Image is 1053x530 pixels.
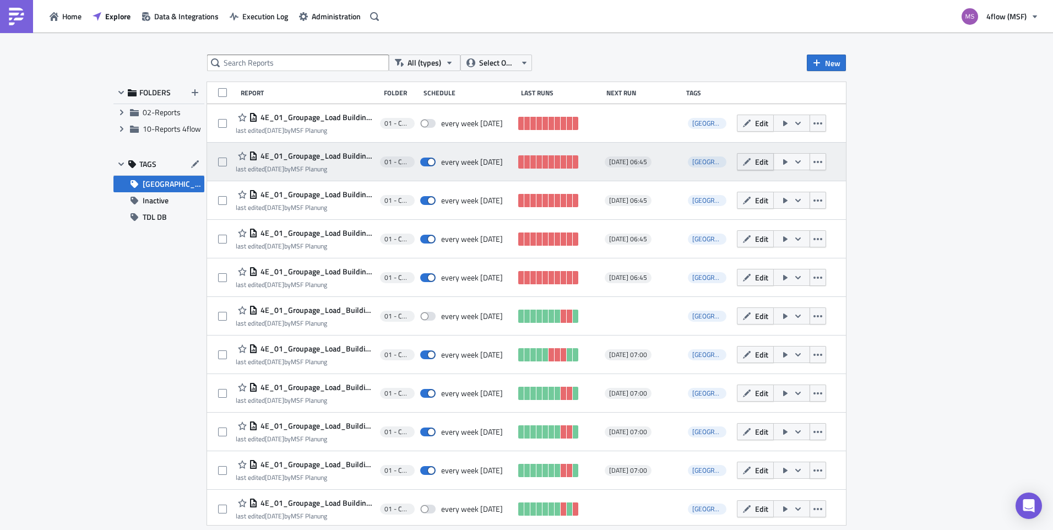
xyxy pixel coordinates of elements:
span: GRP Load Building [688,156,726,167]
span: GRP Load Building [688,195,726,206]
div: last edited by MSF Planung [236,358,374,366]
time: 2025-06-12T07:35:11Z [265,241,284,251]
span: [GEOGRAPHIC_DATA] [692,272,753,283]
span: 01 - Carrier Performance [384,158,410,166]
span: [GEOGRAPHIC_DATA] [692,118,753,128]
div: Next Run [606,89,681,97]
span: 01 - Carrier Performance [384,312,410,321]
span: [DATE] 07:00 [609,466,647,475]
span: New [825,57,840,69]
button: Edit [737,385,774,402]
div: last edited by MSF Planung [236,435,374,443]
button: Edit [737,153,774,170]
button: Explore [87,8,136,25]
span: [GEOGRAPHIC_DATA] [692,426,753,437]
span: Edit [755,194,768,206]
div: every week on Tuesday [441,234,503,244]
span: GRP Load Building [688,388,726,399]
button: Edit [737,462,774,479]
div: every week on Friday [441,311,503,321]
span: Data & Integrations [154,10,219,22]
span: Edit [755,272,768,283]
span: Edit [755,503,768,515]
button: Edit [737,269,774,286]
div: last edited by MSF Planung [236,473,374,482]
button: Select Owner [460,55,532,71]
span: [DATE] 06:45 [609,273,647,282]
time: 2025-05-27T12:42:16Z [265,279,284,290]
span: [DATE] 07:00 [609,428,647,436]
span: Inactive [143,192,169,209]
span: TDL DB [143,209,167,225]
div: Report [241,89,378,97]
button: Edit [737,192,774,209]
button: All (types) [389,55,460,71]
span: 01 - Carrier Performance [384,505,410,513]
span: [GEOGRAPHIC_DATA] [692,465,753,475]
time: 2025-05-27T12:43:40Z [265,511,284,521]
span: TAGS [139,159,156,169]
span: 4E_01_Groupage_Load Building_Feedback_Import_WE [258,190,374,199]
div: every week on Wednesday [441,196,503,205]
button: [GEOGRAPHIC_DATA] [113,176,204,192]
span: GRP Load Building [688,272,726,283]
span: GRP Load Building [688,426,726,437]
input: Search Reports [207,55,389,71]
button: Data & Integrations [136,8,224,25]
div: Folder [384,89,418,97]
span: 01 - Carrier Performance [384,119,410,128]
div: last edited by MSF Planung [236,203,374,212]
button: Edit [737,423,774,440]
span: 4E_01_Groupage_Load_Building_Feedback_GW2 (Freitag - Verfrühte Anlieferung)) [258,305,374,315]
span: 4E_01_Groupage_Load Building_Feedback_GW_Leergut_GW_next day_FRI [258,498,374,508]
span: [GEOGRAPHIC_DATA] [692,234,753,244]
span: [GEOGRAPHIC_DATA] [692,349,753,360]
time: 2025-05-27T12:42:46Z [265,356,284,367]
button: TDL DB [113,209,204,225]
div: every week on Friday [441,118,503,128]
time: 2025-05-27T12:43:00Z [265,395,284,405]
span: [GEOGRAPHIC_DATA] [692,195,753,205]
div: last edited by MSF Planung [236,280,374,289]
span: [GEOGRAPHIC_DATA] [143,176,204,192]
button: Administration [294,8,366,25]
span: Edit [755,464,768,476]
button: New [807,55,846,71]
span: 4E_01_Groupage_Load_Building_Feedback_GW2 (Montag - Verfrühte Anlieferung) [258,459,374,469]
time: 2025-08-12T08:33:39Z [265,434,284,444]
span: Administration [312,10,361,22]
span: 01 - Carrier Performance [384,350,410,359]
span: Execution Log [242,10,288,22]
button: 4flow (MSF) [955,4,1045,29]
span: Select Owner [479,57,516,69]
span: Edit [755,156,768,167]
div: last edited by MSF Planung [236,165,374,173]
span: 4E_01_Groupage_Load Building_Feedback_Import_MO [258,267,374,277]
span: 4E_01_Groupage_Load Building_Feedback_Import_TH [258,151,374,161]
span: 4E_01_Groupage_Load Building_Feedback_Import_TU [258,228,374,238]
span: [GEOGRAPHIC_DATA] [692,388,753,398]
time: 2025-06-13T07:12:20Z [265,125,284,136]
time: 2025-05-27T12:42:33Z [265,318,284,328]
span: 01 - Carrier Performance [384,196,410,205]
div: last edited by MSF Planung [236,512,374,520]
time: 2025-05-27T12:41:53Z [265,202,284,213]
span: Edit [755,426,768,437]
span: GRP Load Building [688,504,726,515]
div: every week on Thursday [441,157,503,167]
span: 02-Reports [143,106,181,118]
button: Home [44,8,87,25]
div: every week on Monday [441,273,503,283]
img: Avatar [960,7,979,26]
button: Edit [737,346,774,363]
span: FOLDERS [139,88,171,98]
span: GRP Load Building [688,311,726,322]
div: last edited by MSF Planung [236,396,374,404]
div: every week on Monday [441,466,503,475]
span: GRP Load Building [688,349,726,360]
img: PushMetrics [8,8,25,25]
span: 01 - Carrier Performance [384,389,410,398]
button: Inactive [113,192,204,209]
